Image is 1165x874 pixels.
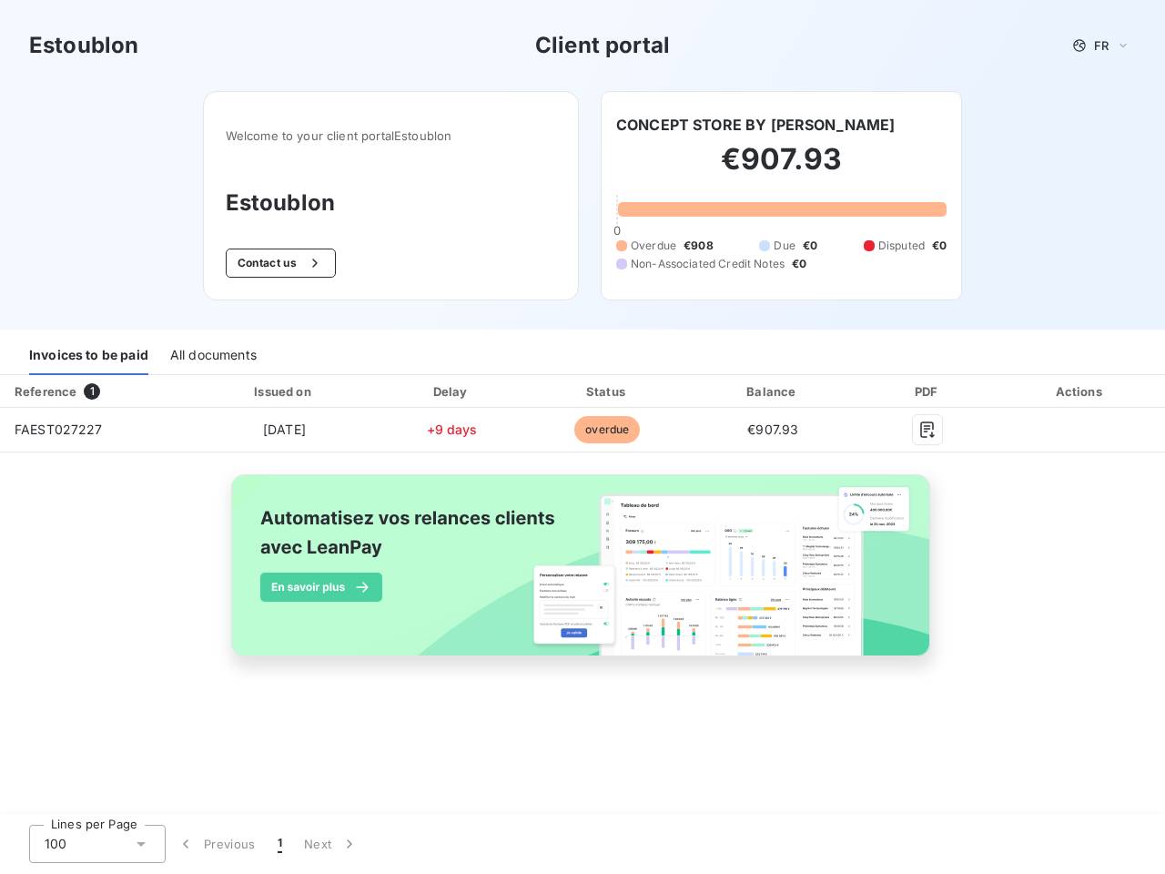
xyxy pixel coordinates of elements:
[535,29,670,62] h3: Client portal
[747,422,798,437] span: €907.93
[226,187,556,219] h3: Estoublon
[427,422,478,437] span: +9 days
[863,382,992,401] div: PDF
[684,238,714,254] span: €908
[532,382,683,401] div: Status
[999,382,1161,401] div: Actions
[15,422,103,437] span: FAEST027227
[278,835,282,853] span: 1
[226,249,336,278] button: Contact us
[613,223,621,238] span: 0
[226,128,556,143] span: Welcome to your client portal Estoublon
[170,337,257,375] div: All documents
[1094,38,1109,53] span: FR
[691,382,856,401] div: Balance
[878,238,925,254] span: Disputed
[45,835,66,853] span: 100
[574,416,640,443] span: overdue
[616,141,947,196] h2: €907.93
[631,238,676,254] span: Overdue
[263,422,306,437] span: [DATE]
[616,114,896,136] h6: CONCEPT STORE BY [PERSON_NAME]
[932,238,947,254] span: €0
[166,825,267,863] button: Previous
[380,382,524,401] div: Delay
[84,383,100,400] span: 1
[792,256,806,272] span: €0
[803,238,817,254] span: €0
[29,337,148,375] div: Invoices to be paid
[215,463,950,687] img: banner
[774,238,795,254] span: Due
[15,384,76,399] div: Reference
[293,825,370,863] button: Next
[29,29,138,62] h3: Estoublon
[267,825,293,863] button: 1
[197,382,372,401] div: Issued on
[631,256,785,272] span: Non-Associated Credit Notes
